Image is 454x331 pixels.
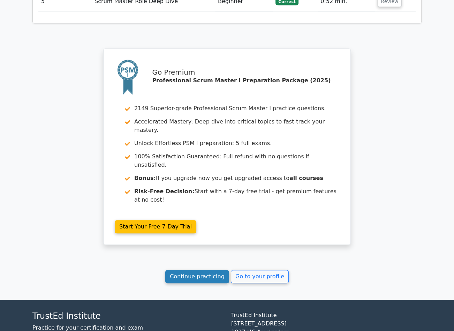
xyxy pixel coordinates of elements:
a: Start Your Free 7-Day Trial [115,220,196,233]
a: Continue practicing [165,270,229,283]
a: Practice for your certification and exam [32,324,143,331]
a: Go to your profile [231,270,289,283]
h4: TrustEd Institute [32,311,223,321]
